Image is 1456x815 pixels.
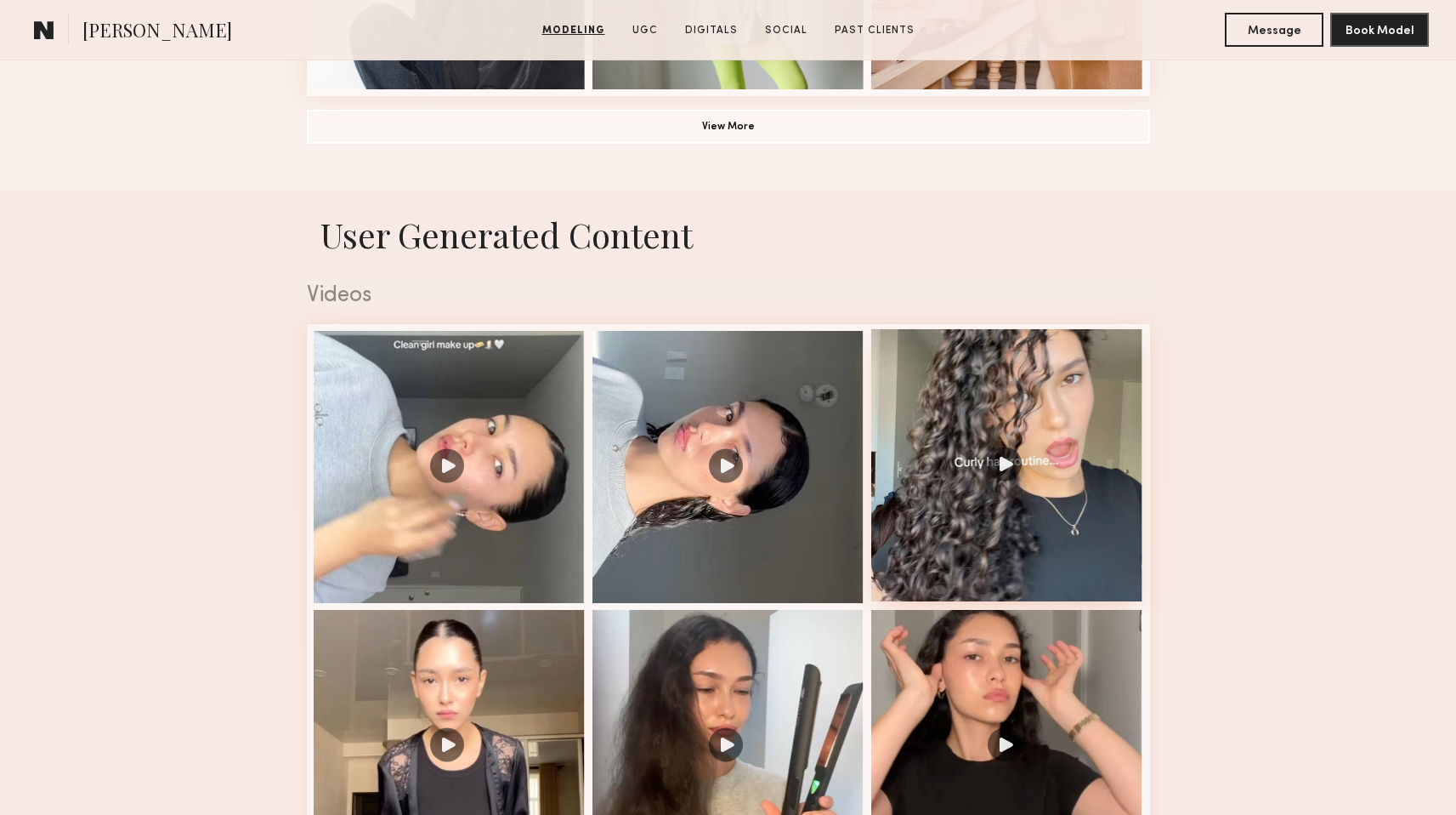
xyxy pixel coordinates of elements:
a: Digitals [678,23,745,38]
a: UGC [626,23,665,38]
button: Book Model [1330,13,1429,47]
a: Modeling [535,23,612,38]
h1: User Generated Content [293,212,1164,257]
span: [PERSON_NAME] [82,17,232,47]
a: Past Clients [828,23,921,38]
a: Social [758,23,814,38]
button: View More [307,110,1150,144]
div: Videos [307,285,1150,307]
a: Book Model [1330,22,1429,37]
button: Message [1225,13,1323,47]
